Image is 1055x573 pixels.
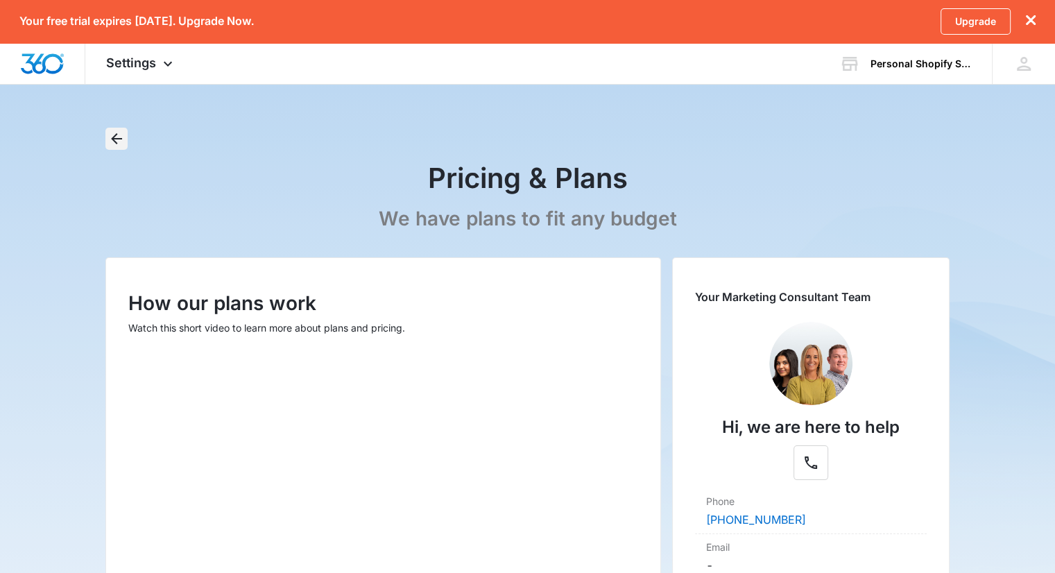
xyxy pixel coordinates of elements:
[706,513,806,527] a: [PHONE_NUMBER]
[105,128,128,150] button: Back
[870,58,972,69] div: account name
[706,540,916,554] dt: Email
[128,289,638,318] p: How our plans work
[106,55,156,70] span: Settings
[19,15,254,28] p: Your free trial expires [DATE]. Upgrade Now.
[85,43,197,84] div: Settings
[941,8,1011,35] a: Upgrade
[427,161,627,196] h1: Pricing & Plans
[706,494,916,508] dt: Phone
[1026,15,1036,28] button: dismiss this dialog
[722,415,900,440] p: Hi, we are here to help
[794,445,828,480] button: Phone
[378,207,676,231] p: We have plans to fit any budget
[128,320,638,335] p: Watch this short video to learn more about plans and pricing.
[695,289,927,305] p: Your Marketing Consultant Team
[695,488,927,534] div: Phone[PHONE_NUMBER]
